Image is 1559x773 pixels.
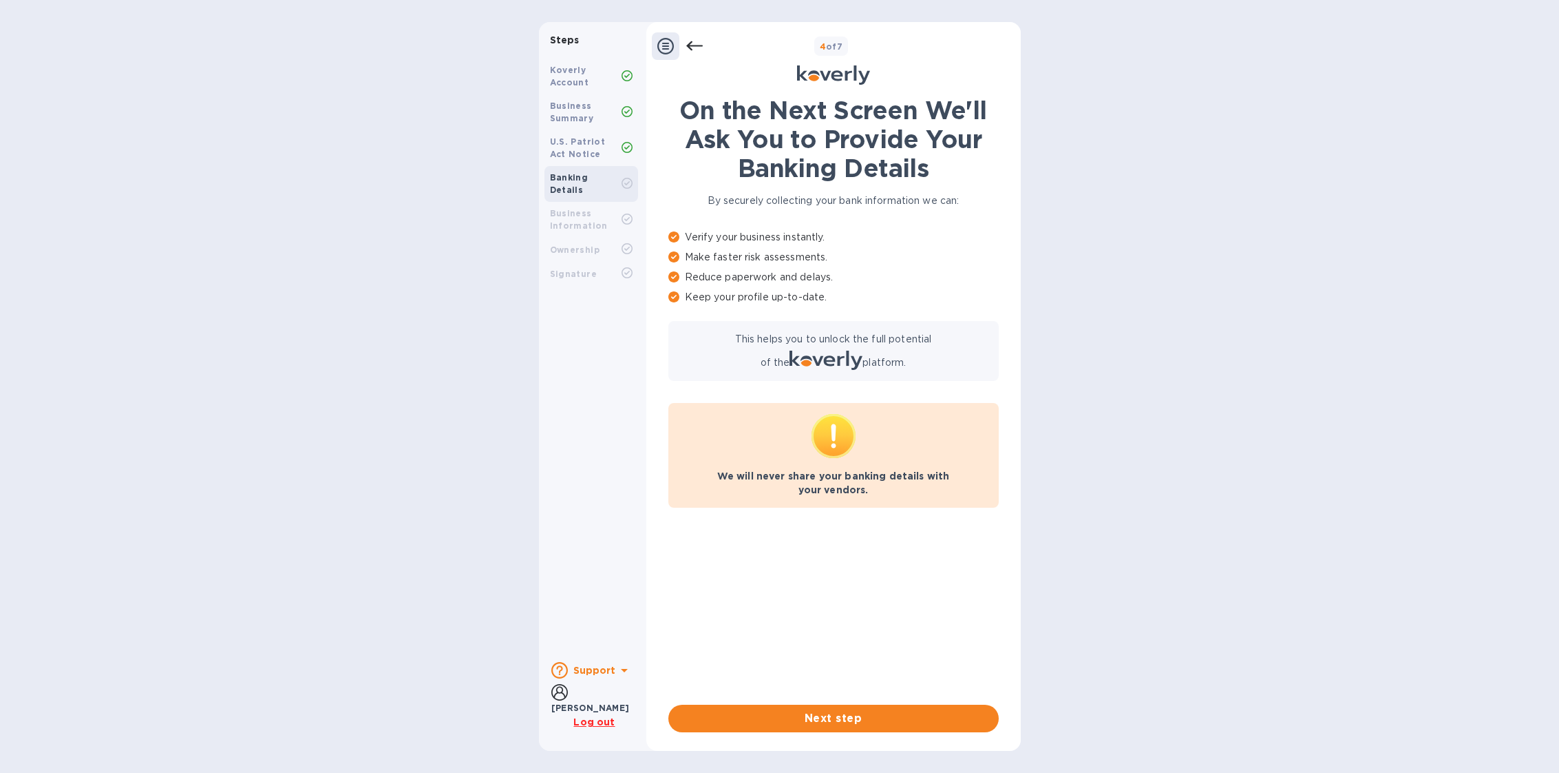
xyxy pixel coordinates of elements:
[668,230,999,245] p: Verify your business instantly.
[550,172,588,195] b: Banking Details
[550,245,600,255] b: Ownership
[668,250,999,265] p: Make faster risk assessments.
[668,96,999,183] h1: On the Next Screen We'll Ask You to Provide Your Banking Details
[551,703,630,713] b: [PERSON_NAME]
[761,351,906,370] p: of the platform.
[735,332,932,347] p: This helps you to unlock the full potential
[550,269,597,279] b: Signature
[550,34,580,45] b: Steps
[550,208,608,231] b: Business Information
[668,705,999,732] button: Next step
[820,41,843,52] b: of 7
[573,717,615,728] u: Log out
[668,290,999,305] p: Keep your profile up-to-date.
[679,710,988,727] span: Next step
[668,194,999,208] p: By securely collecting your bank information we can:
[550,136,606,159] b: U.S. Patriot Act Notice
[550,101,594,123] b: Business Summary
[668,270,999,285] p: Reduce paperwork and delays.
[573,665,616,676] b: Support
[550,65,589,87] b: Koverly Account
[820,41,826,52] span: 4
[679,469,988,497] p: We will never share your banking details with your vendors.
